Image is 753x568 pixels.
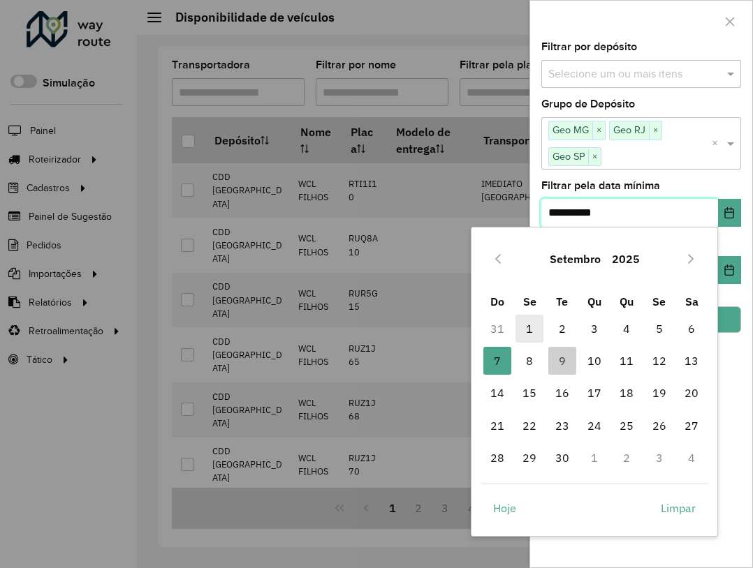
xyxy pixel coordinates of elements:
span: 23 [548,412,576,440]
td: 29 [513,442,546,474]
span: Sa [685,294,699,308]
td: 28 [481,442,513,474]
td: 5 [643,313,675,345]
span: × [588,149,601,165]
span: Do [490,294,504,308]
span: 18 [613,379,641,407]
button: Choose Date [718,256,741,284]
td: 11 [611,345,643,377]
span: 19 [645,379,673,407]
td: 16 [546,377,578,409]
span: 5 [645,315,673,343]
button: Limpar [649,494,708,522]
span: 16 [548,379,576,407]
td: 4 [611,313,643,345]
td: 3 [643,442,675,474]
span: Qu [587,294,601,308]
td: 14 [481,377,513,409]
label: Grupo de Depósito [541,96,635,112]
span: Se [652,294,666,308]
span: 4 [613,315,641,343]
td: 12 [643,345,675,377]
span: 28 [483,444,511,472]
td: 8 [513,345,546,377]
span: 15 [516,379,543,407]
span: Hoje [493,500,516,516]
span: 13 [678,347,706,375]
button: Choose Month [544,242,606,276]
td: 2 [546,313,578,345]
div: Choose Date [471,227,718,537]
td: 26 [643,410,675,442]
td: 7 [481,345,513,377]
span: 11 [613,347,641,375]
td: 10 [578,345,611,377]
span: Te [556,294,568,308]
span: 9 [548,347,576,375]
span: 30 [548,444,576,472]
span: 8 [516,347,543,375]
button: Choose Date [718,199,741,227]
span: 22 [516,412,543,440]
td: 15 [513,377,546,409]
span: 21 [483,412,511,440]
span: Limpar [661,500,696,516]
label: Filtrar pela data mínima [541,177,660,194]
span: 20 [678,379,706,407]
button: Previous Month [487,248,509,270]
button: Next Month [680,248,702,270]
span: 29 [516,444,543,472]
span: Clear all [712,135,724,152]
td: 20 [675,377,708,409]
span: × [649,122,661,139]
td: 27 [675,410,708,442]
td: 4 [675,442,708,474]
span: Qu [620,294,634,308]
span: 14 [483,379,511,407]
td: 19 [643,377,675,409]
label: Filtrar por depósito [541,38,637,55]
td: 18 [611,377,643,409]
td: 30 [546,442,578,474]
button: Hoje [481,494,528,522]
span: 10 [580,347,608,375]
span: Geo RJ [610,121,649,138]
span: 27 [678,412,706,440]
td: 22 [513,410,546,442]
span: 3 [580,315,608,343]
td: 3 [578,313,611,345]
span: 6 [678,315,706,343]
span: Se [523,294,536,308]
td: 31 [481,313,513,345]
span: Geo SP [549,148,588,165]
span: 25 [613,412,641,440]
span: 2 [548,315,576,343]
td: 23 [546,410,578,442]
button: Choose Year [606,242,645,276]
td: 1 [513,313,546,345]
td: 13 [675,345,708,377]
span: × [592,122,605,139]
span: Geo MG [549,121,592,138]
span: 12 [645,347,673,375]
td: 1 [578,442,611,474]
span: 17 [580,379,608,407]
span: 26 [645,412,673,440]
td: 21 [481,410,513,442]
span: 7 [483,347,511,375]
td: 9 [546,345,578,377]
span: 24 [580,412,608,440]
td: 2 [611,442,643,474]
td: 17 [578,377,611,409]
td: 25 [611,410,643,442]
td: 6 [675,313,708,345]
td: 24 [578,410,611,442]
span: 1 [516,315,543,343]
